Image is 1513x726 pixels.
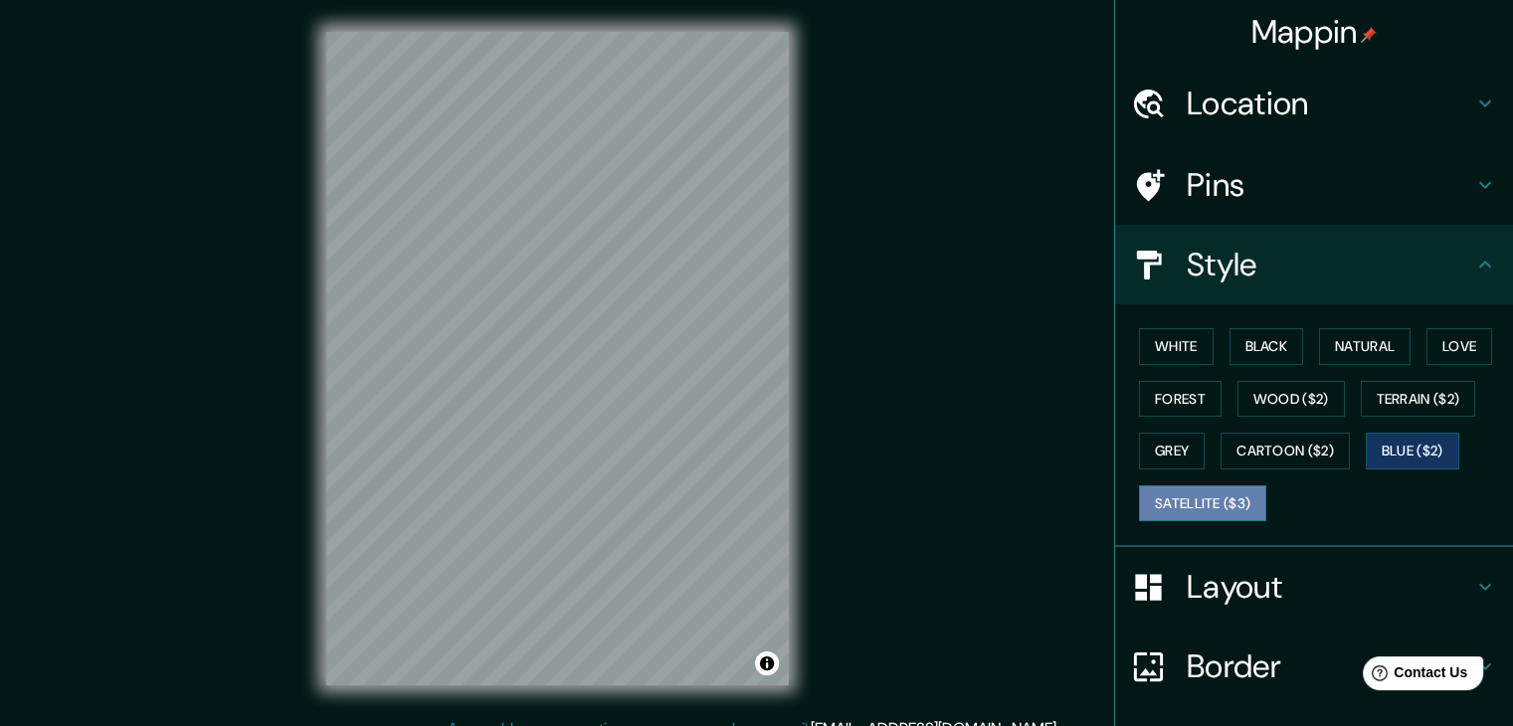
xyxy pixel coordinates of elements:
[1361,27,1377,43] img: pin-icon.png
[1319,328,1411,365] button: Natural
[1221,433,1350,469] button: Cartoon ($2)
[1187,646,1473,686] h4: Border
[1366,433,1459,469] button: Blue ($2)
[326,32,789,685] canvas: Map
[1426,328,1492,365] button: Love
[1187,245,1473,284] h4: Style
[1139,485,1266,522] button: Satellite ($3)
[1187,84,1473,123] h4: Location
[1139,328,1214,365] button: White
[1115,627,1513,706] div: Border
[1336,648,1491,704] iframe: Help widget launcher
[1115,145,1513,225] div: Pins
[1115,547,1513,627] div: Layout
[1187,567,1473,607] h4: Layout
[755,651,779,675] button: Toggle attribution
[1139,381,1222,418] button: Forest
[1115,64,1513,143] div: Location
[1115,225,1513,304] div: Style
[1251,12,1378,52] h4: Mappin
[1361,381,1476,418] button: Terrain ($2)
[1139,433,1205,469] button: Grey
[1237,381,1345,418] button: Wood ($2)
[1187,165,1473,205] h4: Pins
[1229,328,1304,365] button: Black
